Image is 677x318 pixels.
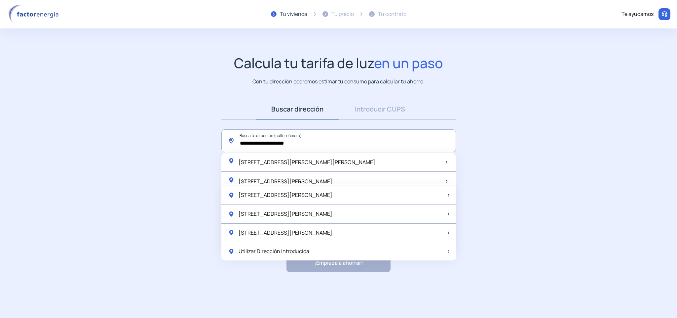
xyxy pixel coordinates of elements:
img: logo factor [7,5,63,24]
div: Tu contrato [378,10,406,19]
img: arrow-next-item.svg [448,231,449,235]
a: Introducir CUPS [339,99,421,119]
h1: Calcula tu tarifa de luz [234,55,443,71]
img: arrow-next-item.svg [448,212,449,216]
img: location-pin-green.svg [228,177,235,183]
img: location-pin-green.svg [228,192,235,199]
img: location-pin-green.svg [228,158,235,164]
div: Te ayudamos [621,10,654,19]
img: location-pin-green.svg [228,248,235,255]
img: arrow-next-item.svg [448,194,449,197]
div: Tu vivienda [280,10,307,19]
a: Buscar dirección [256,99,339,119]
p: Con tu dirección podremos estimar tu consumo para calcular tu ahorro. [252,77,425,86]
span: [STREET_ADDRESS][PERSON_NAME] [239,178,332,185]
span: en un paso [374,54,443,72]
img: arrow-next-item.svg [446,180,447,183]
span: Utilizar Dirección Introducida [239,247,309,256]
span: [STREET_ADDRESS][PERSON_NAME][PERSON_NAME] [239,159,375,166]
span: [STREET_ADDRESS][PERSON_NAME] [239,229,332,237]
span: [STREET_ADDRESS][PERSON_NAME] [239,191,332,200]
img: llamar [661,11,668,18]
img: location-pin-green.svg [228,229,235,236]
img: arrow-next-item.svg [448,250,449,253]
div: Tu precio [331,10,354,19]
img: arrow-next-item.svg [446,160,447,164]
span: [STREET_ADDRESS][PERSON_NAME] [239,210,332,218]
img: location-pin-green.svg [228,211,235,217]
